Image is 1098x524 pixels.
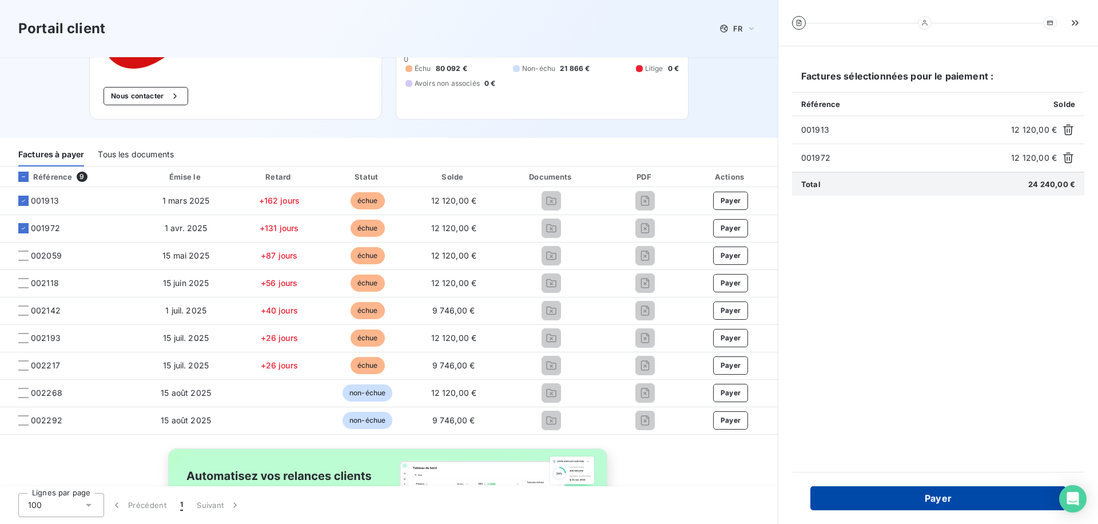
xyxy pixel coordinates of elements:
button: Payer [713,329,749,347]
span: 15 juin 2025 [163,278,209,288]
span: échue [351,302,385,319]
span: 24 240,00 € [1028,180,1075,189]
span: 12 120,00 € [431,196,477,205]
span: 15 août 2025 [161,388,211,398]
button: Payer [713,192,749,210]
span: 12 120,00 € [1011,152,1057,164]
span: échue [351,275,385,292]
span: +131 jours [260,223,299,233]
span: 15 juil. 2025 [163,333,209,343]
div: Documents [499,171,604,182]
span: 002292 [31,415,62,426]
div: Solde [413,171,494,182]
div: Référence [9,172,72,182]
div: Statut [326,171,409,182]
span: 002059 [31,250,62,261]
span: +26 jours [261,360,298,370]
button: 1 [173,493,190,517]
span: 002193 [31,332,61,344]
button: Payer [713,219,749,237]
span: 15 août 2025 [161,415,211,425]
button: Suivant [190,493,248,517]
span: +56 jours [261,278,297,288]
span: échue [351,192,385,209]
span: +40 jours [261,305,298,315]
span: 0 € [668,63,679,74]
button: Payer [713,247,749,265]
span: échue [351,357,385,374]
span: 21 866 € [560,63,590,74]
span: 9 746,00 € [432,305,475,315]
span: 12 120,00 € [431,223,477,233]
span: 0 € [484,78,495,89]
button: Payer [810,486,1066,510]
button: Payer [713,301,749,320]
span: 0 [404,54,408,63]
span: Avoirs non associés [415,78,480,89]
h6: Factures sélectionnées pour le paiement : [792,69,1084,92]
span: Référence [801,100,840,109]
div: Tous les documents [98,142,174,166]
span: 15 mai 2025 [162,251,209,260]
span: 12 120,00 € [431,388,477,398]
span: non-échue [343,412,392,429]
span: 002118 [31,277,59,289]
span: 1 avr. 2025 [165,223,208,233]
span: 1 juil. 2025 [165,305,206,315]
span: 1 mars 2025 [162,196,210,205]
span: échue [351,247,385,264]
span: 15 juil. 2025 [163,360,209,370]
span: Litige [645,63,663,74]
h3: Portail client [18,18,105,39]
span: 80 092 € [436,63,467,74]
span: 12 120,00 € [1011,124,1057,136]
span: échue [351,220,385,237]
span: 9 746,00 € [432,360,475,370]
span: 001972 [801,152,1006,164]
span: 12 120,00 € [431,333,477,343]
div: Factures à payer [18,142,84,166]
span: 12 120,00 € [431,251,477,260]
span: 9 746,00 € [432,415,475,425]
span: non-échue [343,384,392,402]
span: 002268 [31,387,62,399]
button: Payer [713,356,749,375]
span: 9 [77,172,87,182]
div: PDF [609,171,681,182]
div: Émise le [140,171,232,182]
div: Actions [686,171,775,182]
span: 100 [28,499,42,511]
span: échue [351,330,385,347]
div: Retard [237,171,321,182]
span: 002142 [31,305,61,316]
span: Non-échu [522,63,555,74]
button: Nous contacter [104,87,188,105]
span: Échu [415,63,431,74]
button: Payer [713,384,749,402]
span: +162 jours [259,196,300,205]
span: 1 [180,499,183,511]
span: FR [733,24,742,33]
span: 12 120,00 € [431,278,477,288]
span: 002217 [31,360,60,371]
button: Payer [713,274,749,292]
span: 001913 [801,124,1006,136]
button: Précédent [104,493,173,517]
span: +26 jours [261,333,298,343]
span: +87 jours [261,251,297,260]
span: 001972 [31,223,60,234]
span: Solde [1053,100,1075,109]
span: Total [801,180,821,189]
button: Payer [713,411,749,430]
span: 001913 [31,195,59,207]
div: Open Intercom Messenger [1059,485,1087,513]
